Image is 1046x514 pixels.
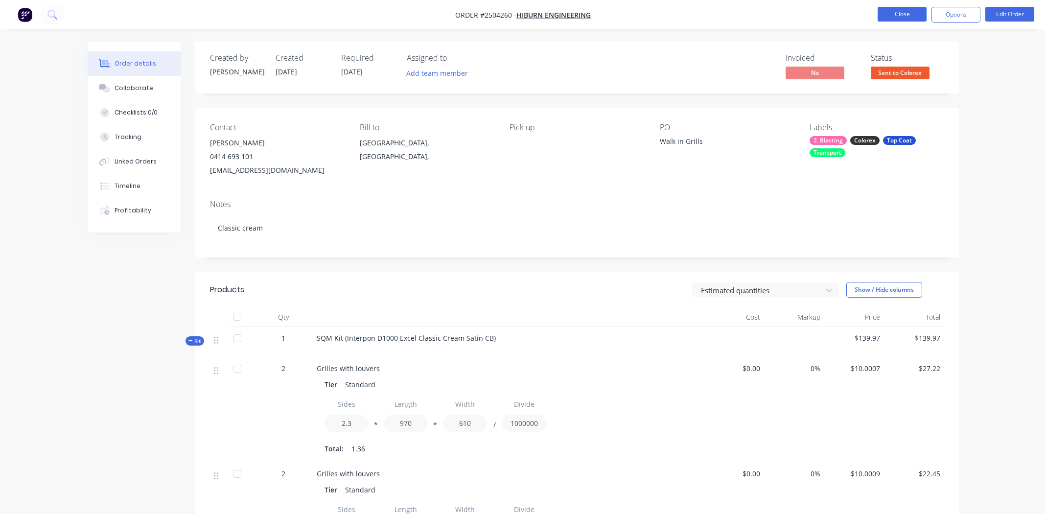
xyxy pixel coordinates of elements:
[828,363,881,374] span: $10.0007
[88,100,181,125] button: Checklists 0/0
[931,7,980,23] button: Options
[768,363,820,374] span: 0%
[985,7,1034,22] button: Edit Order
[210,67,264,77] div: [PERSON_NAME]
[317,333,496,343] span: SQM Kit (Interpon D1000 Excel Classic Cream Satin CB)
[115,108,158,117] div: Checklists 0/0
[115,182,140,190] div: Timeline
[360,136,494,164] div: [GEOGRAPHIC_DATA], [GEOGRAPHIC_DATA],
[88,198,181,223] button: Profitability
[828,468,881,479] span: $10.0009
[502,396,546,413] input: Label
[384,415,428,432] input: Value
[115,157,157,166] div: Linked Orders
[516,10,591,20] a: Hiburn Engineering
[407,67,473,80] button: Add team member
[210,200,944,209] div: Notes
[341,377,379,392] div: Standard
[210,123,344,132] div: Contact
[281,468,285,479] span: 2
[660,123,794,132] div: PO
[810,123,944,132] div: Labels
[88,76,181,100] button: Collaborate
[871,67,930,81] button: Sent to Colorex
[210,53,264,63] div: Created by
[210,136,344,150] div: [PERSON_NAME]
[884,307,944,327] div: Total
[341,483,379,497] div: Standard
[210,213,944,243] div: Classic cream
[888,333,940,343] span: $139.97
[360,136,494,167] div: [GEOGRAPHIC_DATA], [GEOGRAPHIC_DATA],
[883,136,916,145] div: Top Coat
[824,307,884,327] div: Price
[871,67,930,79] span: Sent to Colorex
[341,67,363,76] span: [DATE]
[210,150,344,164] div: 0414 693 101
[281,333,285,343] span: 1
[708,363,761,374] span: $0.00
[186,336,204,346] button: Kit
[455,10,516,20] span: Order #2504260 -
[878,7,927,22] button: Close
[210,164,344,177] div: [EMAIL_ADDRESS][DOMAIN_NAME]
[276,67,297,76] span: [DATE]
[18,7,32,22] img: Factory
[846,282,922,298] button: Show / Hide columns
[786,53,859,63] div: Invoiced
[88,174,181,198] button: Timeline
[351,444,365,454] span: 1.36
[188,337,201,345] span: Kit
[276,53,329,63] div: Created
[317,469,380,478] span: Grilles with louvers
[704,307,765,327] div: Cost
[489,423,499,430] button: /
[325,415,369,432] input: Value
[325,396,369,413] input: Label
[768,468,820,479] span: 0%
[115,133,141,141] div: Tracking
[325,483,341,497] div: Tier
[115,84,153,93] div: Collaborate
[708,468,761,479] span: $0.00
[443,396,487,413] input: Label
[407,53,505,63] div: Assigned to
[888,468,940,479] span: $22.45
[210,284,244,296] div: Products
[764,307,824,327] div: Markup
[502,415,546,432] input: Value
[88,51,181,76] button: Order details
[384,396,428,413] input: Label
[317,364,380,373] span: Grilles with louvers
[325,377,341,392] div: Tier
[341,53,395,63] div: Required
[810,148,845,157] div: Transport
[88,125,181,149] button: Tracking
[810,136,847,145] div: 2. Blasting
[871,53,944,63] div: Status
[281,363,285,374] span: 2
[88,149,181,174] button: Linked Orders
[360,123,494,132] div: Bill to
[850,136,880,145] div: Colorex
[510,123,644,132] div: Pick up
[115,206,151,215] div: Profitability
[401,67,473,80] button: Add team member
[786,67,844,79] span: No
[888,363,940,374] span: $27.22
[443,415,487,432] input: Value
[828,333,881,343] span: $139.97
[254,307,313,327] div: Qty
[210,136,344,177] div: [PERSON_NAME]0414 693 101[EMAIL_ADDRESS][DOMAIN_NAME]
[325,444,344,454] span: Total:
[660,136,782,150] div: Walk in Grills
[115,59,156,68] div: Order details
